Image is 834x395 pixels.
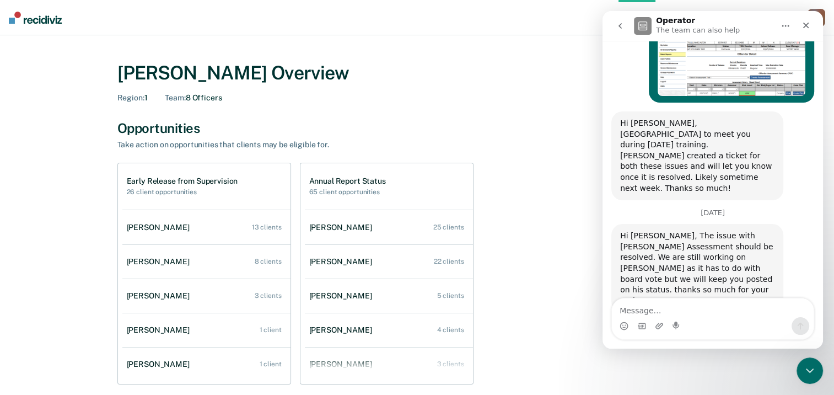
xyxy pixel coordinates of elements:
[165,93,185,102] span: Team :
[259,326,281,334] div: 1 client
[117,120,717,136] div: Opportunities
[165,93,222,103] div: 8 Officers
[122,212,290,243] a: [PERSON_NAME] 13 clients
[259,360,281,368] div: 1 client
[9,12,62,24] img: Recidiviz
[122,349,290,380] a: [PERSON_NAME] 1 client
[309,257,376,266] div: [PERSON_NAME]
[305,280,473,312] a: [PERSON_NAME] 5 clients
[252,223,282,231] div: 13 clients
[305,349,473,380] a: [PERSON_NAME] 3 clients
[117,93,148,103] div: 1
[127,325,194,335] div: [PERSON_NAME]
[127,177,238,186] h1: Early Release from Supervision
[602,11,823,349] iframe: Intercom live chat
[309,223,376,232] div: [PERSON_NAME]
[127,291,194,301] div: [PERSON_NAME]
[309,177,386,186] h1: Annual Report Status
[127,223,194,232] div: [PERSON_NAME]
[305,212,473,243] a: [PERSON_NAME] 25 clients
[117,62,717,84] div: [PERSON_NAME] Overview
[255,292,282,300] div: 3 clients
[433,223,464,231] div: 25 clients
[127,188,238,196] h2: 26 client opportunities
[127,257,194,266] div: [PERSON_NAME]
[127,360,194,369] div: [PERSON_NAME]
[122,314,290,346] a: [PERSON_NAME] 1 client
[808,9,825,26] div: R R
[255,258,282,265] div: 8 clients
[122,280,290,312] a: [PERSON_NAME] 3 clients
[309,188,386,196] h2: 65 client opportunities
[117,140,503,150] div: Take action on opportunities that clients may be eligible for.
[122,246,290,277] a: [PERSON_NAME] 8 clients
[437,360,464,368] div: 3 clients
[309,360,376,369] div: [PERSON_NAME]
[797,357,823,384] iframe: Intercom live chat
[437,326,464,334] div: 4 clients
[305,314,473,346] a: [PERSON_NAME] 4 clients
[309,325,376,335] div: [PERSON_NAME]
[117,93,144,102] span: Region :
[437,292,464,300] div: 5 clients
[808,9,825,26] button: RR
[305,246,473,277] a: [PERSON_NAME] 22 clients
[309,291,376,301] div: [PERSON_NAME]
[434,258,464,265] div: 22 clients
